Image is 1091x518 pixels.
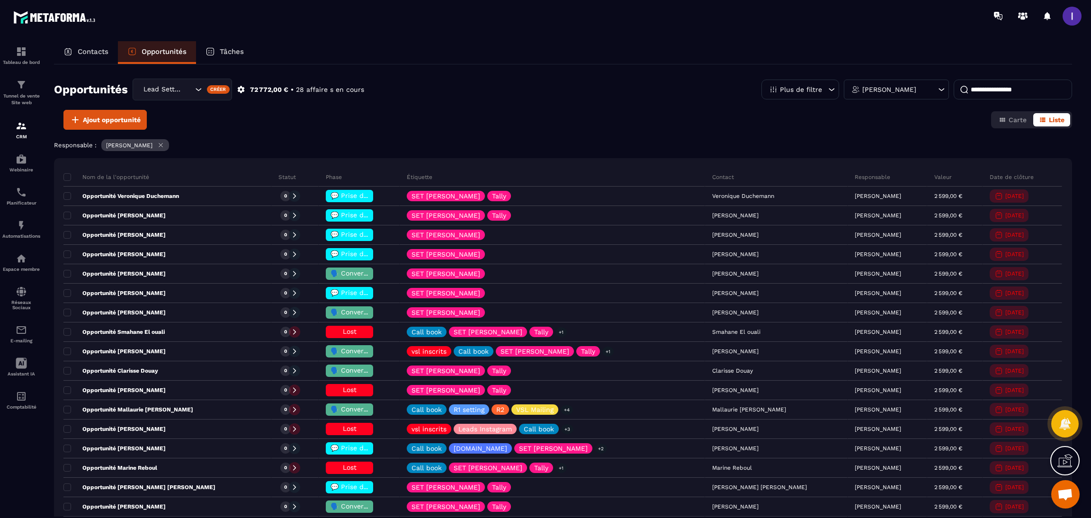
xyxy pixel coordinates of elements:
[63,250,166,258] p: Opportunité [PERSON_NAME]
[411,329,442,335] p: Call book
[581,348,595,355] p: Tally
[343,464,357,471] span: Lost
[492,484,506,491] p: Tally
[855,173,890,181] p: Responsable
[454,406,484,413] p: R1 setting
[454,464,522,471] p: SET [PERSON_NAME]
[16,220,27,231] img: automations
[855,309,901,316] p: [PERSON_NAME]
[780,86,822,93] p: Plus de filtre
[411,193,480,199] p: SET [PERSON_NAME]
[855,367,901,374] p: [PERSON_NAME]
[1005,484,1024,491] p: [DATE]
[2,39,40,72] a: formationformationTableau de bord
[1005,270,1024,277] p: [DATE]
[284,232,287,238] p: 0
[934,387,962,393] p: 2 599,00 €
[855,290,901,296] p: [PERSON_NAME]
[16,324,27,336] img: email
[934,232,962,238] p: 2 599,00 €
[492,503,506,510] p: Tally
[411,406,442,413] p: Call book
[934,445,962,452] p: 2 599,00 €
[492,212,506,219] p: Tally
[284,503,287,510] p: 0
[142,47,187,56] p: Opportunités
[2,213,40,246] a: automationsautomationsAutomatisations
[934,173,952,181] p: Valeur
[2,317,40,350] a: emailemailE-mailing
[1005,309,1024,316] p: [DATE]
[519,445,588,452] p: SET [PERSON_NAME]
[855,251,901,258] p: [PERSON_NAME]
[78,47,108,56] p: Contacts
[2,60,40,65] p: Tableau de bord
[16,46,27,57] img: formation
[2,72,40,113] a: formationformationTunnel de vente Site web
[855,445,901,452] p: [PERSON_NAME]
[16,391,27,402] img: accountant
[993,113,1032,126] button: Carte
[458,426,512,432] p: Leads Instagram
[63,309,166,316] p: Opportunité [PERSON_NAME]
[1005,406,1024,413] p: [DATE]
[934,348,962,355] p: 2 599,00 €
[855,503,901,510] p: [PERSON_NAME]
[855,464,901,471] p: [PERSON_NAME]
[411,251,480,258] p: SET [PERSON_NAME]
[331,405,414,413] span: 🗣️ Conversation en cours
[63,110,147,130] button: Ajout opportunité
[855,426,901,432] p: [PERSON_NAME]
[1005,445,1024,452] p: [DATE]
[2,134,40,139] p: CRM
[118,41,196,64] a: Opportunités
[284,270,287,277] p: 0
[411,387,480,393] p: SET [PERSON_NAME]
[16,187,27,198] img: scheduler
[284,426,287,432] p: 0
[2,246,40,279] a: automationsautomationsEspace membre
[331,308,414,316] span: 🗣️ Conversation en cours
[296,85,364,94] p: 28 affaire s en cours
[54,80,128,99] h2: Opportunités
[990,173,1034,181] p: Date de clôture
[331,289,425,296] span: 💬 Prise de contact effectué
[1051,480,1080,509] div: Ouvrir le chat
[63,289,166,297] p: Opportunité [PERSON_NAME]
[454,445,507,452] p: [DOMAIN_NAME]
[595,444,607,454] p: +2
[1005,348,1024,355] p: [DATE]
[934,464,962,471] p: 2 599,00 €
[16,253,27,264] img: automations
[141,84,183,95] span: Lead Setting
[411,367,480,374] p: SET [PERSON_NAME]
[16,79,27,90] img: formation
[454,329,522,335] p: SET [PERSON_NAME]
[934,484,962,491] p: 2 599,00 €
[331,444,425,452] span: 💬 Prise de contact effectué
[934,367,962,374] p: 2 599,00 €
[561,424,573,434] p: +3
[331,231,425,238] span: 💬 Prise de contact effectué
[411,348,447,355] p: vsl inscrits
[934,193,962,199] p: 2 599,00 €
[855,387,901,393] p: [PERSON_NAME]
[284,290,287,296] p: 0
[284,367,287,374] p: 0
[196,41,253,64] a: Tâches
[2,300,40,310] p: Réseaux Sociaux
[2,338,40,343] p: E-mailing
[207,85,230,94] div: Créer
[1033,113,1070,126] button: Liste
[2,167,40,172] p: Webinaire
[63,464,157,472] p: Opportunité Marine Reboul
[411,290,480,296] p: SET [PERSON_NAME]
[2,350,40,384] a: Assistant IA
[2,233,40,239] p: Automatisations
[16,120,27,132] img: formation
[411,484,480,491] p: SET [PERSON_NAME]
[2,404,40,410] p: Comptabilité
[343,328,357,335] span: Lost
[855,193,901,199] p: [PERSON_NAME]
[855,270,901,277] p: [PERSON_NAME]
